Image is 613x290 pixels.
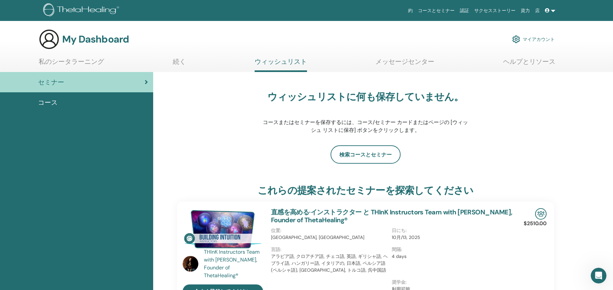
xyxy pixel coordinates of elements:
h3: My Dashboard [62,33,129,45]
a: マイアカウント [512,32,555,46]
p: コースまたはセミナーを保存するには、コース/セミナー カードまたはページの [ウィッシュ リストに保存] ボタンをクリックします。 [262,118,469,134]
p: 4 days [392,253,509,260]
iframe: Intercom live chat [591,268,606,283]
a: 認証 [457,5,472,17]
h3: ウィッシュリストに何も保存していません。 [262,91,469,103]
p: 10月/13, 2025 [392,234,509,241]
p: 言語 : [271,246,388,253]
img: generic-user-icon.jpg [39,29,60,50]
img: logo.png [43,3,121,18]
p: 日にち : [392,227,509,234]
a: コースとセミナー [415,5,457,17]
a: THInK Instructors Team with [PERSON_NAME], Founder of ThetaHealing® [204,248,264,280]
a: 資力 [518,5,532,17]
p: [GEOGRAPHIC_DATA], [GEOGRAPHIC_DATA] [271,234,388,241]
p: アラビア語, クロアチア語, チェコ語, 英語, ギリシャ語, ヘブライ語, ハンガリー語, イタリアの, 日本語, ペルシア語 (ペルシャ語), [GEOGRAPHIC_DATA], トルコ語... [271,253,388,274]
p: 間隔 : [392,246,509,253]
a: サクセスストーリー [472,5,518,17]
img: cog.svg [512,34,520,45]
img: In-Person Seminar [535,208,547,220]
a: 続く [173,58,186,70]
a: 検索コースとセミナー [331,145,401,164]
a: 私のシータラーニング [39,58,104,70]
img: default.jpg [183,256,198,272]
a: 約 [406,5,415,17]
span: コース [38,98,58,107]
img: 直感を高める·インストラクター [183,208,263,250]
a: メッセージセンター [375,58,434,70]
a: 店 [532,5,542,17]
p: 奨学金 : [392,279,509,286]
h3: これらの提案されたセミナーを探索してください [258,185,473,196]
p: 位置 : [271,227,388,234]
a: ヘルプとリソース [503,58,555,70]
p: $2510.00 [524,220,547,227]
span: セミナー [38,77,64,87]
a: ウィッシュリスト [255,58,307,72]
a: 直感を高める·インストラクター と THInK Instructors Team with [PERSON_NAME], Founder of ThetaHealing® [271,208,513,224]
